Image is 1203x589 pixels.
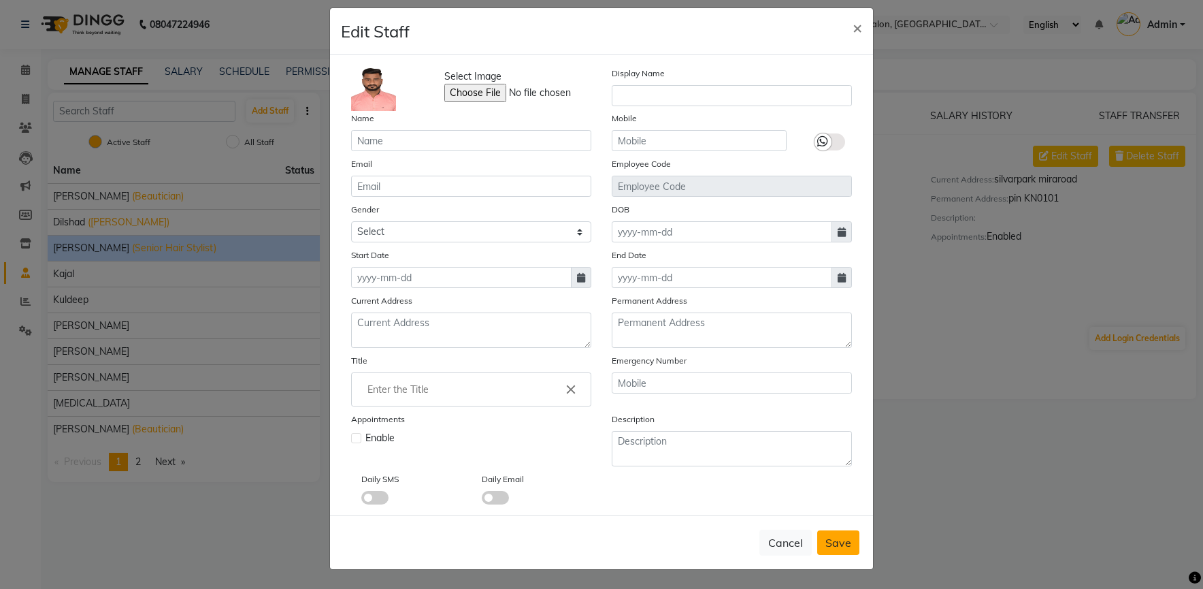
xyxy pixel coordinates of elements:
label: Email [351,158,372,170]
img: Cinque Terre [351,66,396,111]
span: Save [825,536,851,550]
label: Employee Code [612,158,671,170]
input: Name [351,130,591,151]
label: Start Date [351,249,389,261]
label: DOB [612,204,629,216]
input: yyyy-mm-dd [351,267,572,288]
input: Enter the Title [357,376,585,403]
span: Select Image [444,69,501,84]
input: Mobile [612,372,852,394]
label: Emergency Number [612,355,687,367]
label: End Date [612,249,646,261]
button: Save [817,530,859,555]
input: yyyy-mm-dd [612,221,832,242]
input: Mobile [612,130,787,151]
label: Current Address [351,295,412,307]
h4: Edit Staff [341,19,410,44]
span: Enable [365,431,395,445]
label: Name [351,112,374,125]
label: Permanent Address [612,295,687,307]
input: Employee Code [612,176,852,197]
i: Close [563,382,578,397]
label: Daily Email [482,473,524,485]
label: Mobile [612,112,637,125]
label: Daily SMS [361,473,399,485]
label: Appointments [351,413,405,426]
button: Cancel [759,530,812,556]
label: Gender [351,204,379,216]
input: yyyy-mm-dd [612,267,832,288]
input: Email [351,176,591,197]
label: Description [612,413,655,426]
label: Title [351,355,367,367]
span: × [853,17,862,37]
label: Display Name [612,67,665,80]
input: Select Image [444,84,629,102]
button: Close [842,8,873,46]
